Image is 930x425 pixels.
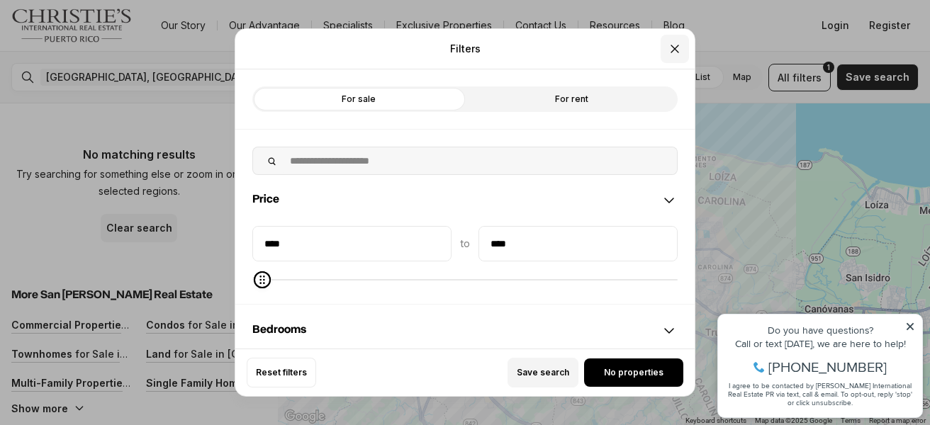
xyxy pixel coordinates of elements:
button: Reset filters [247,358,316,387]
span: Bedrooms [252,324,306,335]
span: Reset filters [256,367,307,378]
p: Filters [450,43,481,55]
input: priceMax [479,227,677,261]
span: Price [252,193,279,205]
button: Close [661,35,689,63]
div: Price [235,226,695,304]
span: No properties [604,367,663,378]
span: [PHONE_NUMBER] [58,67,177,81]
button: Save search [508,358,578,387]
div: Bedrooms [235,305,695,356]
input: priceMin [253,227,451,261]
span: I agree to be contacted by [PERSON_NAME] International Real Estate PR via text, call & email. To ... [18,87,202,114]
div: Price [235,175,695,226]
span: Save search [517,367,569,378]
button: No properties [584,358,683,387]
span: to [460,238,470,249]
label: For sale [252,86,465,112]
div: Do you have questions? [15,32,205,42]
label: For rent [465,86,678,112]
div: Call or text [DATE], we are here to help! [15,45,205,55]
span: Maximum [254,271,271,288]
